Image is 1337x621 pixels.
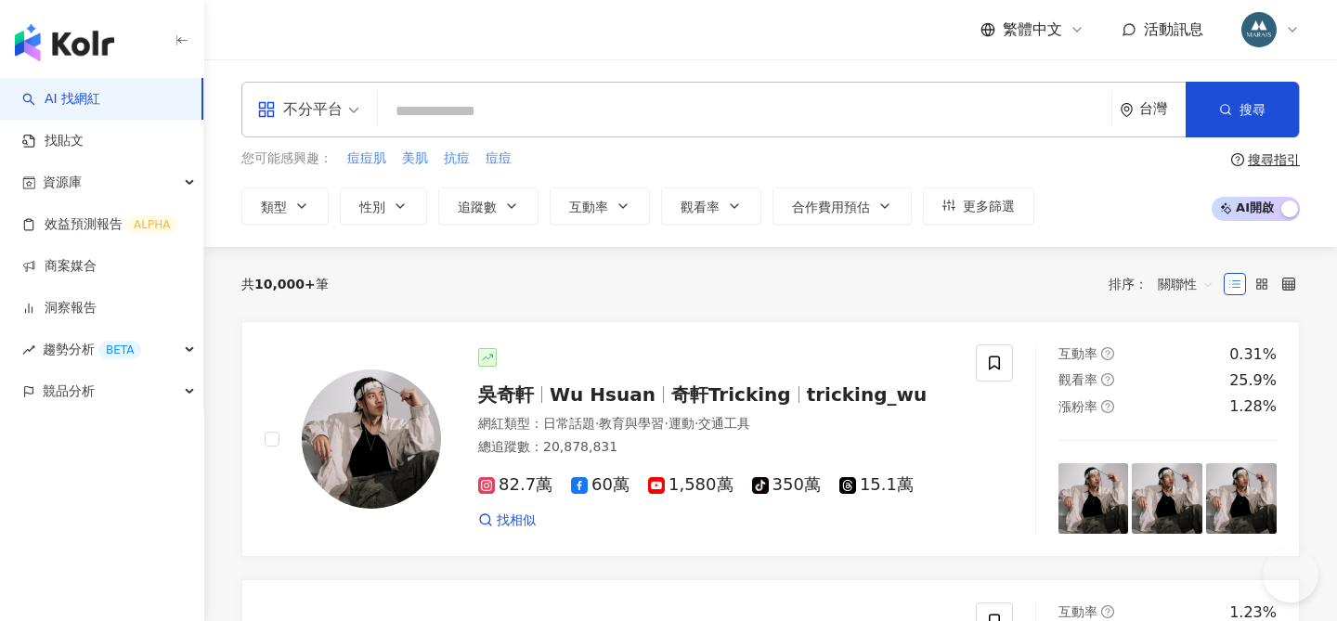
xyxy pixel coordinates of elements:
span: 合作費用預估 [792,200,870,214]
button: 痘痘肌 [346,149,387,169]
iframe: Help Scout Beacon - Open [1263,547,1318,602]
span: 趨勢分析 [43,329,141,370]
span: 更多篩選 [963,199,1015,213]
a: 找相似 [478,511,536,530]
span: 互動率 [569,200,608,214]
img: post-image [1058,463,1129,534]
button: 追蹤數 [438,188,539,225]
div: 不分平台 [257,95,343,124]
span: question-circle [1101,347,1114,360]
button: 類型 [241,188,329,225]
span: 日常話題 [543,416,595,431]
span: 教育與學習 [599,416,664,431]
img: KOL Avatar [302,369,441,509]
span: 82.7萬 [478,475,552,495]
span: 痘痘 [486,149,512,168]
span: 關聯性 [1158,269,1214,299]
span: 找相似 [497,511,536,530]
img: 358735463_652854033541749_1509380869568117342_n.jpg [1241,12,1277,47]
span: question-circle [1101,400,1114,413]
span: 吳奇軒 [478,383,534,406]
span: 競品分析 [43,370,95,412]
span: 互動率 [1058,346,1097,361]
button: 美肌 [401,149,429,169]
span: 痘痘肌 [347,149,386,168]
button: 更多篩選 [923,188,1034,225]
button: 搜尋 [1186,82,1299,137]
span: 性別 [359,200,385,214]
span: 抗痘 [444,149,470,168]
div: 共 筆 [241,277,329,291]
button: 互動率 [550,188,650,225]
img: post-image [1132,463,1202,534]
span: environment [1120,103,1134,117]
span: 觀看率 [1058,372,1097,387]
span: 奇軒Tricking [671,383,791,406]
span: 漲粉率 [1058,399,1097,414]
div: 台灣 [1139,101,1186,117]
span: question-circle [1101,373,1114,386]
span: 60萬 [571,475,630,495]
span: question-circle [1231,153,1244,166]
span: · [694,416,698,431]
span: 繁體中文 [1003,19,1062,40]
span: 追蹤數 [458,200,497,214]
span: tricking_wu [807,383,928,406]
span: 350萬 [752,475,821,495]
div: 25.9% [1229,370,1277,391]
div: 1.28% [1229,396,1277,417]
div: 排序： [1109,269,1224,299]
span: 交通工具 [698,416,750,431]
a: 效益預測報告ALPHA [22,215,177,234]
span: 10,000+ [254,277,316,291]
button: 合作費用預估 [772,188,912,225]
button: 抗痘 [443,149,471,169]
div: 0.31% [1229,344,1277,365]
div: 搜尋指引 [1248,152,1300,167]
span: 資源庫 [43,162,82,203]
a: 洞察報告 [22,299,97,317]
button: 觀看率 [661,188,761,225]
a: 商案媒合 [22,257,97,276]
span: 觀看率 [681,200,720,214]
button: 性別 [340,188,427,225]
div: 總追蹤數 ： 20,878,831 [478,438,954,457]
button: 痘痘 [485,149,513,169]
span: rise [22,343,35,356]
span: 運動 [668,416,694,431]
span: Wu Hsuan [550,383,656,406]
span: 美肌 [402,149,428,168]
span: 互動率 [1058,604,1097,619]
a: searchAI 找網紅 [22,90,100,109]
div: BETA [98,341,141,359]
a: 找貼文 [22,132,84,150]
span: · [595,416,599,431]
a: KOL Avatar吳奇軒Wu Hsuan奇軒Trickingtricking_wu網紅類型：日常話題·教育與學習·運動·交通工具總追蹤數：20,878,83182.7萬60萬1,580萬350... [241,321,1300,557]
span: 您可能感興趣： [241,149,332,168]
img: logo [15,24,114,61]
img: post-image [1206,463,1277,534]
div: 網紅類型 ： [478,415,954,433]
span: 15.1萬 [839,475,914,495]
span: appstore [257,100,276,119]
span: 活動訊息 [1144,20,1203,38]
span: 搜尋 [1240,102,1266,117]
span: 類型 [261,200,287,214]
span: 1,580萬 [648,475,733,495]
span: · [664,416,668,431]
span: question-circle [1101,605,1114,618]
